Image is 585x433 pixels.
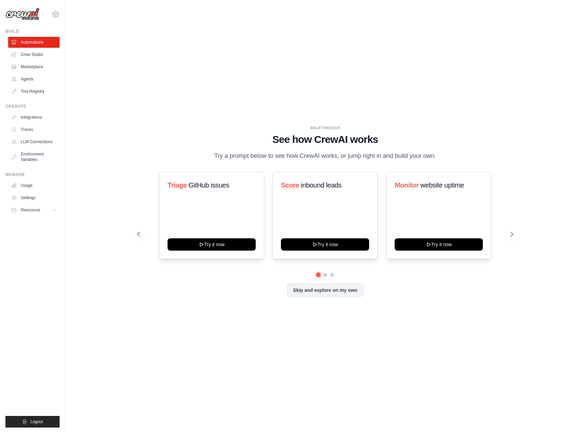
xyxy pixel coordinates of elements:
[420,181,464,189] span: website uptime
[168,238,256,251] button: Try it now
[5,29,60,34] div: Build
[30,419,43,424] span: Logout
[281,238,369,251] button: Try it now
[8,192,60,203] a: Settings
[211,151,440,161] p: Try a prompt below to see how CrewAI works, or jump right in and build your own.
[168,181,187,189] span: Triage
[8,124,60,135] a: Traces
[189,181,229,189] span: GitHub issues
[5,104,60,109] div: Operate
[395,181,419,189] span: Monitor
[287,284,363,297] button: Skip and explore on my own
[8,86,60,97] a: Tool Registry
[281,181,299,189] span: Score
[8,49,60,60] a: Crew Studio
[8,74,60,85] a: Agents
[8,180,60,191] a: Usage
[5,8,39,21] img: Logo
[5,172,60,177] div: Manage
[21,207,40,213] span: Resources
[8,37,60,48] a: Automations
[8,112,60,123] a: Integrations
[395,238,483,251] button: Try it now
[137,125,513,131] div: WALKTHROUGH
[8,136,60,147] a: LLM Connections
[8,61,60,72] a: Marketplace
[5,416,60,428] button: Logout
[8,149,60,165] a: Environment Variables
[301,181,342,189] span: inbound leads
[8,205,60,215] button: Resources
[137,133,513,146] h1: See how CrewAI works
